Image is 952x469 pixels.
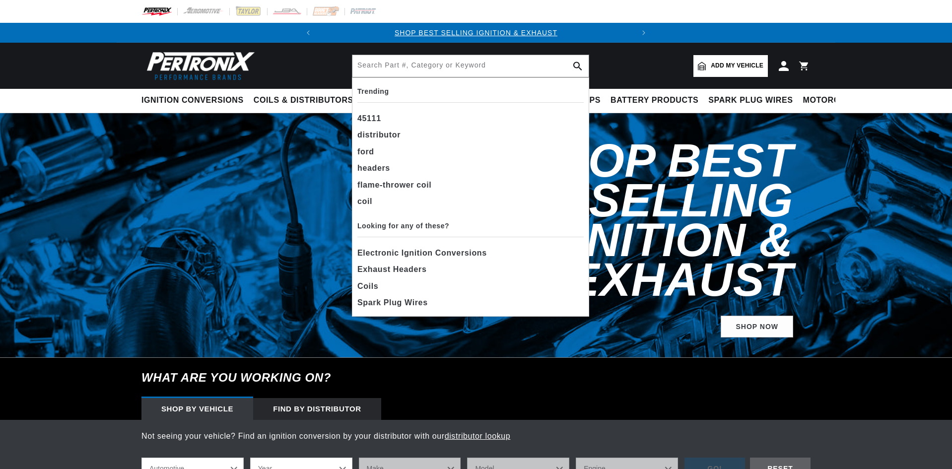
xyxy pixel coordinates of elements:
a: SHOP BEST SELLING IGNITION & EXHAUST [395,29,557,37]
button: Translation missing: en.sections.announcements.next_announcement [634,23,654,43]
div: 45111 [357,110,584,127]
summary: Motorcycle [798,89,867,112]
div: ford [357,143,584,160]
input: Search Part #, Category or Keyword [352,55,589,77]
a: distributor lookup [445,432,511,440]
summary: Coils & Distributors [249,89,358,112]
summary: Ignition Conversions [141,89,249,112]
span: Battery Products [611,95,698,106]
span: Electronic Ignition Conversions [357,246,487,260]
span: Ignition Conversions [141,95,244,106]
div: Find by Distributor [253,398,381,420]
span: Spark Plug Wires [357,296,428,310]
span: Coils & Distributors [254,95,353,106]
span: Coils [357,279,378,293]
span: Add my vehicle [711,61,763,70]
a: Add my vehicle [693,55,768,77]
button: search button [567,55,589,77]
b: Looking for any of these? [357,222,449,230]
div: Shop by vehicle [141,398,253,420]
p: Not seeing your vehicle? Find an ignition conversion by your distributor with our [141,430,811,443]
img: Pertronix [141,49,256,83]
div: distributor [357,127,584,143]
h6: What are you working on? [117,358,835,398]
div: Announcement [318,27,634,38]
summary: Battery Products [606,89,703,112]
button: Translation missing: en.sections.announcements.previous_announcement [298,23,318,43]
a: SHOP NOW [721,316,793,338]
span: Motorcycle [803,95,862,106]
summary: Spark Plug Wires [703,89,798,112]
slideshow-component: Translation missing: en.sections.announcements.announcement_bar [117,23,835,43]
span: Spark Plug Wires [708,95,793,106]
b: Trending [357,87,389,95]
span: Exhaust Headers [357,263,426,276]
div: flame-thrower coil [357,177,584,194]
div: coil [357,193,584,210]
div: 1 of 2 [318,27,634,38]
div: headers [357,160,584,177]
